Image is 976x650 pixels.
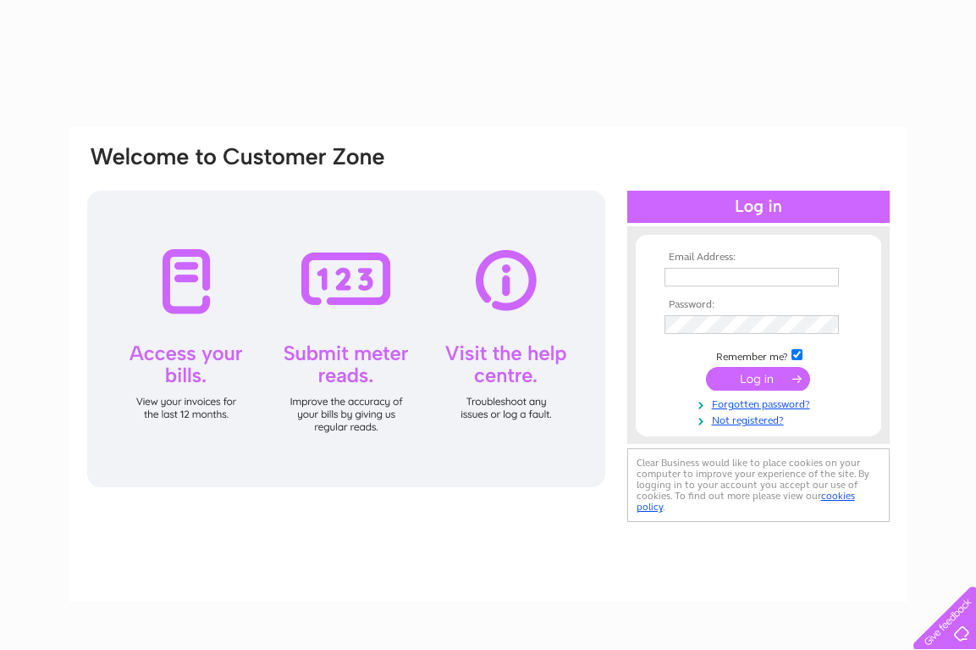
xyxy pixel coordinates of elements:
a: Not registered? [664,411,857,427]
input: Submit [706,367,810,391]
th: Password: [660,299,857,311]
th: Email Address: [660,252,857,264]
a: Forgotten password? [664,395,857,411]
a: cookies policy [637,490,855,513]
td: Remember me? [660,347,857,364]
div: Clear Business would like to place cookies on your computer to improve your experience of the sit... [627,448,890,522]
